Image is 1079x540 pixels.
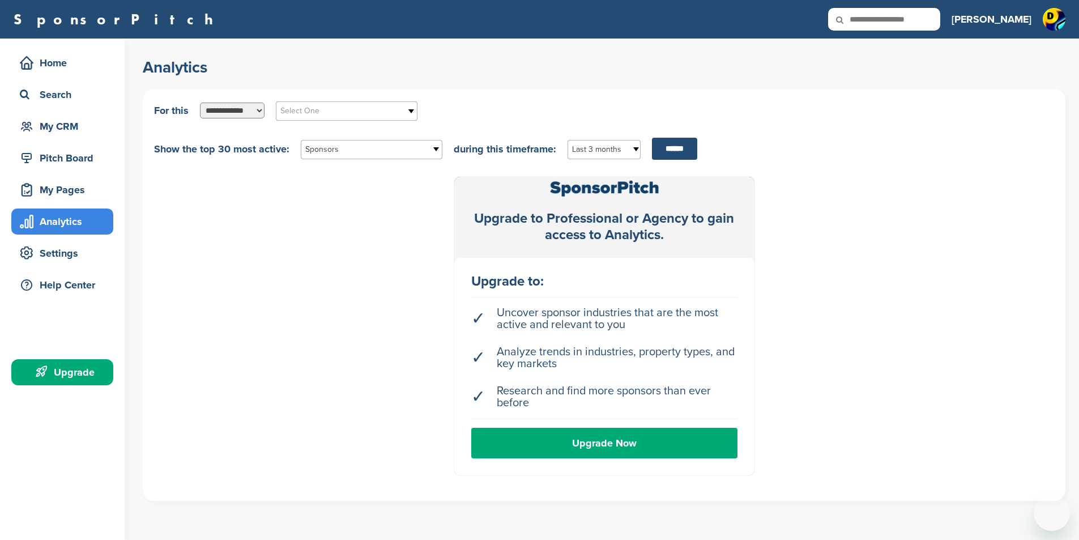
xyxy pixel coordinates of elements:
[471,352,485,364] span: ✓
[454,144,556,154] span: during this timeframe:
[154,144,289,154] span: Show the top 30 most active:
[305,143,423,156] span: Sponsors
[471,275,737,288] div: Upgrade to:
[454,211,754,244] div: Upgrade to Professional or Agency to gain access to Analytics.
[17,243,113,263] div: Settings
[11,50,113,76] a: Home
[471,341,737,376] li: Analyze trends in industries, property types, and key markets
[11,240,113,266] a: Settings
[471,380,737,415] li: Research and find more sponsors than ever before
[11,177,113,203] a: My Pages
[952,7,1031,32] a: [PERSON_NAME]
[471,428,737,458] a: Upgrade Now
[471,301,737,337] li: Uncover sponsor industries that are the most active and relevant to you
[471,313,485,325] span: ✓
[1034,495,1070,531] iframe: Button to launch messaging window
[154,105,189,116] span: For this
[17,211,113,232] div: Analytics
[952,11,1031,27] h3: [PERSON_NAME]
[17,84,113,105] div: Search
[11,209,113,235] a: Analytics
[572,143,621,156] span: Last 3 months
[17,275,113,295] div: Help Center
[17,180,113,200] div: My Pages
[11,113,113,139] a: My CRM
[17,116,113,137] div: My CRM
[11,359,113,385] a: Upgrade
[471,391,485,403] span: ✓
[17,148,113,168] div: Pitch Board
[280,104,398,118] span: Select One
[17,362,113,382] div: Upgrade
[11,272,113,298] a: Help Center
[14,12,220,27] a: SponsorPitch
[11,145,113,171] a: Pitch Board
[17,53,113,73] div: Home
[11,82,113,108] a: Search
[143,57,1065,78] h2: Analytics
